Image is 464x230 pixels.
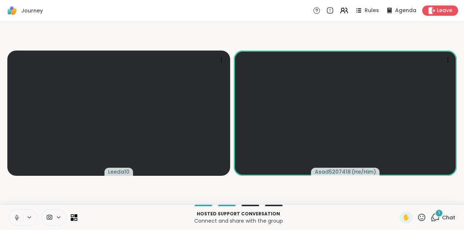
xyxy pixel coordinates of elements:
[351,168,376,175] span: ( He/Him )
[442,214,455,221] span: Chat
[6,4,18,17] img: ShareWell Logomark
[438,210,440,216] span: 1
[82,217,395,225] p: Connect and share with the group
[402,213,410,222] span: ✋
[437,7,452,14] span: Leave
[21,7,43,14] span: Journey
[395,7,416,14] span: Agenda
[108,168,129,175] span: Leeda10
[365,7,379,14] span: Rules
[315,168,351,175] span: Asad5207418
[82,211,395,217] p: Hosted support conversation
